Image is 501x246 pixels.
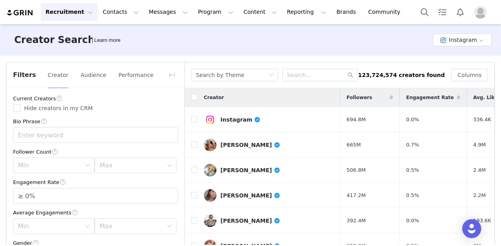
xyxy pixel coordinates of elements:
[220,116,261,123] div: Instagram
[204,214,334,227] a: [PERSON_NAME]
[364,3,409,21] a: Community
[41,3,98,21] button: Recruitment
[474,6,487,19] img: placeholder-profile.jpg
[469,6,495,19] button: Profile
[406,166,419,174] span: 0.5%
[204,139,216,151] img: v2
[220,167,281,173] div: [PERSON_NAME]
[406,217,419,225] span: 0.0%
[462,219,481,238] div: Open Intercom Messenger
[358,71,445,79] div: 123,724,574 creators found
[347,94,372,101] span: Followers
[6,9,34,17] img: grin logo
[220,218,281,224] div: [PERSON_NAME]
[332,3,363,21] a: Brands
[99,161,163,169] div: Max
[47,69,69,81] button: Creator
[347,141,361,149] span: 665M
[433,34,492,46] button: Instagram
[13,117,178,126] div: Bio Phrase
[93,36,122,44] div: Tooltip anchor
[13,70,36,80] span: Filters
[13,94,178,103] div: Current Creators
[13,148,178,156] div: Follower Count
[204,214,216,227] img: v2
[406,141,419,149] span: 0.7%
[347,166,366,174] span: 506.8M
[196,69,244,81] div: Search by Theme
[204,113,216,126] img: v2
[406,94,454,101] span: Engagement Rate
[204,189,334,202] a: [PERSON_NAME]
[204,164,216,177] img: v2
[347,192,366,199] span: 417.2M
[347,217,366,225] span: 392.4M
[85,224,90,229] i: icon: down
[348,72,353,78] i: icon: search
[14,33,95,47] h3: Creator Search
[406,192,419,199] span: 0.5%
[473,94,501,101] span: Avg. Likes
[13,127,178,143] input: Enter keyword
[282,3,331,21] button: Reporting
[204,94,224,101] span: Creator
[452,3,469,21] button: Notifications
[13,188,178,203] input: Engagement Rate
[204,189,216,202] img: v2
[193,3,238,21] button: Program
[269,73,273,78] i: icon: down
[144,3,193,21] button: Messages
[282,69,358,81] input: Search...
[21,105,96,111] span: Hide creators in my CRM
[347,116,366,124] span: 694.8M
[85,163,90,169] i: icon: down
[80,69,107,81] button: Audience
[204,139,334,151] a: [PERSON_NAME]
[239,3,282,21] button: Content
[13,208,178,217] div: Average Engagements
[167,163,172,169] i: icon: down
[13,178,178,186] div: Engagement Rate
[99,222,163,230] div: Max
[167,224,172,229] i: icon: down
[451,69,488,81] button: Columns
[434,3,451,21] a: Tasks
[406,116,419,124] span: 0.0%
[416,3,433,21] button: Search
[204,113,334,126] a: Instagram
[18,222,81,230] div: Min
[118,69,154,81] button: Performance
[204,164,334,177] a: [PERSON_NAME]
[220,142,281,148] div: [PERSON_NAME]
[220,192,281,199] div: [PERSON_NAME]
[98,3,144,21] button: Contacts
[18,161,81,169] div: Min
